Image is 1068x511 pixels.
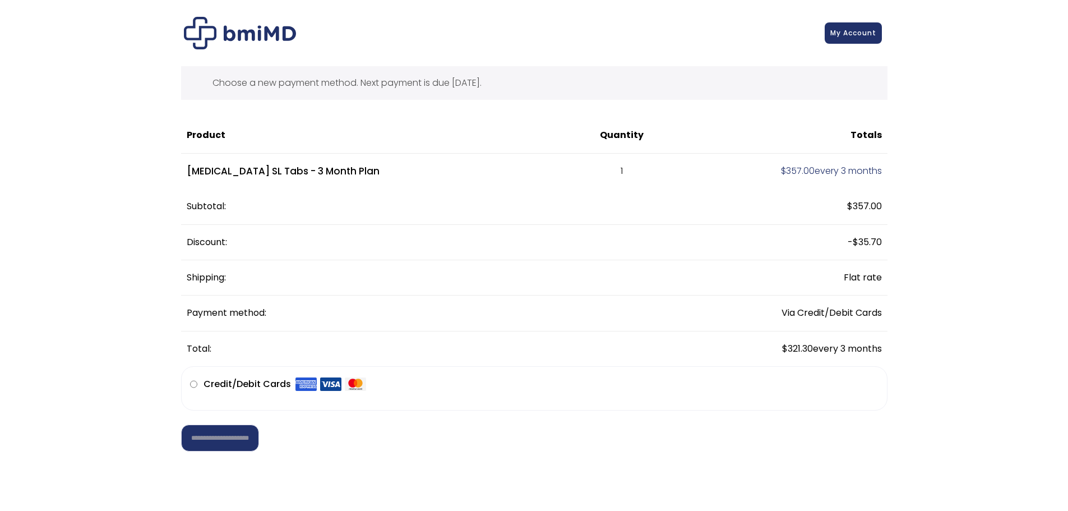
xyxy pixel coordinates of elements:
span: 357.00 [847,200,882,213]
span: 357.00 [781,164,815,177]
th: Product [181,118,570,153]
th: Payment method: [181,296,674,331]
td: Via Credit/Debit Cards [674,296,887,331]
img: Checkout [184,17,296,49]
th: Subtotal: [181,189,674,224]
span: 35.70 [853,236,882,248]
span: $ [853,236,858,248]
th: Quantity [569,118,674,153]
a: My Account [825,22,882,44]
td: - [674,225,887,260]
span: $ [781,164,786,177]
label: Credit/Debit Cards [204,375,366,393]
img: Amex [295,377,317,392]
img: Mastercard [345,377,366,392]
th: Total: [181,332,674,366]
span: My Account [830,28,876,38]
th: Totals [674,118,887,153]
span: 321.30 [782,342,813,355]
td: every 3 months [674,154,887,190]
div: Choose a new payment method. Next payment is due [DATE]. [181,66,887,100]
td: Flat rate [674,260,887,296]
td: [MEDICAL_DATA] SL Tabs - 3 Month Plan [181,154,570,190]
img: Visa [320,377,341,392]
span: $ [847,200,853,213]
td: 1 [569,154,674,190]
th: Shipping: [181,260,674,296]
span: $ [782,342,788,355]
th: Discount: [181,225,674,260]
td: every 3 months [674,332,887,366]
